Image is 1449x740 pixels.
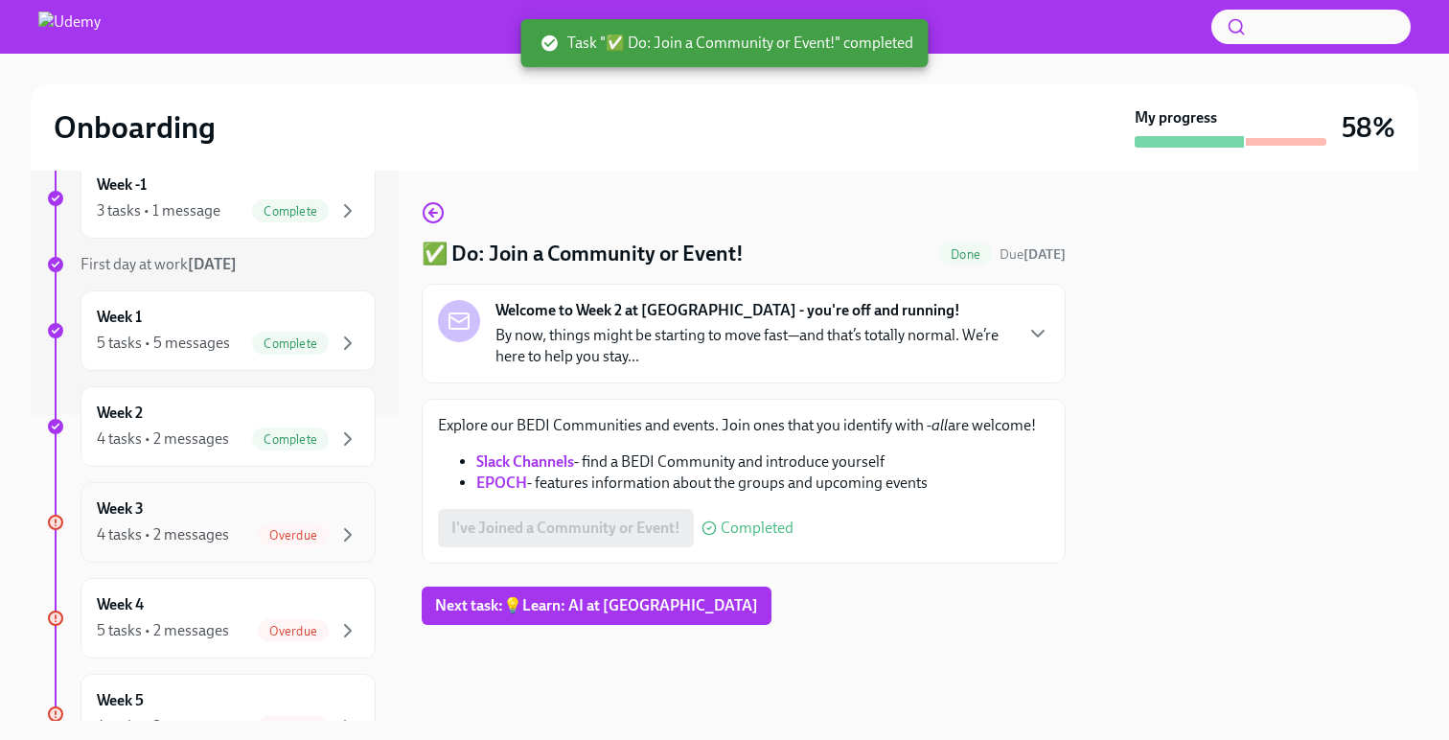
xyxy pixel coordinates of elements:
[97,690,144,711] h6: Week 5
[476,474,527,492] a: EPOCH
[1000,245,1066,264] span: August 9th, 2025 10:00
[438,415,1049,436] p: Explore our BEDI Communities and events. Join ones that you identify with - are welcome!
[97,403,143,424] h6: Week 2
[54,108,216,147] h2: Onboarding
[939,247,992,262] span: Done
[38,12,101,42] img: Udemy
[80,255,237,273] span: First day at work
[476,451,1049,473] li: - find a BEDI Community and introduce yourself
[97,498,144,520] h6: Week 3
[422,240,744,268] h4: ✅ Do: Join a Community or Event!
[1342,110,1395,145] h3: 58%
[721,520,793,536] span: Completed
[258,528,329,543] span: Overdue
[495,300,960,321] strong: Welcome to Week 2 at [GEOGRAPHIC_DATA] - you're off and running!
[97,307,142,328] h6: Week 1
[97,428,229,450] div: 4 tasks • 2 messages
[435,596,758,615] span: Next task : 💡Learn: AI at [GEOGRAPHIC_DATA]
[46,254,376,275] a: First day at work[DATE]
[97,333,230,354] div: 5 tasks • 5 messages
[1023,246,1066,263] strong: [DATE]
[476,473,1049,494] li: - features information about the groups and upcoming events
[258,624,329,638] span: Overdue
[97,594,144,615] h6: Week 4
[46,578,376,659] a: Week 45 tasks • 2 messagesOverdue
[97,200,220,221] div: 3 tasks • 1 message
[97,174,147,196] h6: Week -1
[97,620,229,641] div: 5 tasks • 2 messages
[931,416,948,434] em: all
[1000,246,1066,263] span: Due
[252,336,329,351] span: Complete
[1135,107,1217,128] strong: My progress
[46,290,376,371] a: Week 15 tasks • 5 messagesComplete
[97,716,229,737] div: 4 tasks • 2 messages
[422,587,771,625] button: Next task:💡Learn: AI at [GEOGRAPHIC_DATA]
[46,386,376,467] a: Week 24 tasks • 2 messagesComplete
[188,255,237,273] strong: [DATE]
[46,482,376,563] a: Week 34 tasks • 2 messagesOverdue
[476,452,574,471] a: Slack Channels
[258,720,329,734] span: Overdue
[540,33,913,54] span: Task "✅ Do: Join a Community or Event!" completed
[252,204,329,219] span: Complete
[46,158,376,239] a: Week -13 tasks • 1 messageComplete
[495,325,1011,367] p: By now, things might be starting to move fast—and that’s totally normal. We’re here to help you s...
[97,524,229,545] div: 4 tasks • 2 messages
[252,432,329,447] span: Complete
